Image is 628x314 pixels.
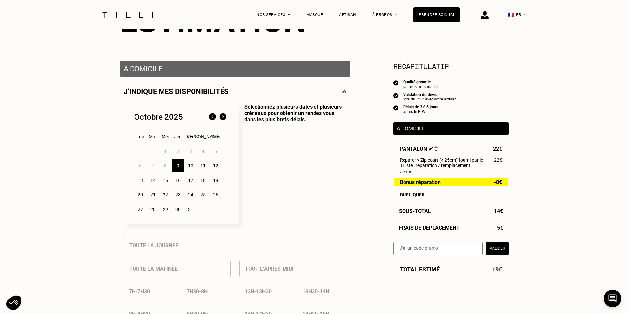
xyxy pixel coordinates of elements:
[393,92,399,98] img: icon list info
[400,169,412,174] span: Jeans
[124,87,229,96] p: J‘indique mes disponibilités
[393,105,399,111] img: icon list info
[172,159,184,172] div: 9
[494,179,502,185] span: -8€
[339,13,356,17] a: Artisan
[210,188,221,201] div: 26
[481,11,489,19] img: icône connexion
[403,80,439,84] div: Qualité garantie
[147,188,159,201] div: 21
[434,146,438,151] img: Supprimer
[413,7,460,22] a: Prendre soin ici
[210,174,221,187] div: 19
[393,266,509,273] div: Total estimé
[429,146,433,151] img: Éditer
[497,225,503,231] span: 5€
[185,203,196,216] div: 31
[494,157,502,163] span: 22€
[393,80,399,86] img: icon list info
[523,14,525,15] img: menu déroulant
[135,174,146,187] div: 13
[486,242,509,255] button: Valider
[160,174,171,187] div: 15
[492,266,502,273] span: 19€
[400,192,502,197] div: Dupliquer
[147,203,159,216] div: 28
[197,174,209,187] div: 18
[218,112,228,122] img: Mois suivant
[134,112,183,122] div: Octobre 2025
[185,188,196,201] div: 24
[100,12,155,18] img: Logo du service de couturière Tilli
[185,174,196,187] div: 17
[493,146,502,152] span: 22€
[403,97,457,101] div: lors du RDV avec votre artisan
[160,203,171,216] div: 29
[160,188,171,201] div: 22
[393,61,509,71] section: Récapitulatif
[400,146,438,152] span: Pantalon
[393,225,509,231] div: Frais de déplacement
[403,92,457,97] div: Validation du devis
[397,126,505,132] p: À domicile
[403,84,439,89] div: par nos artisans Tilli
[400,179,441,185] span: Bonus réparation
[403,105,438,109] div: Délais de 3 à 5 jours
[508,12,514,18] span: 🇫🇷
[393,242,483,255] input: J‘ai un code promo
[239,104,346,224] p: Sélectionnez plusieurs dates et plusieurs créneaux pour obtenir un rendez vous dans les plus bref...
[172,174,184,187] div: 16
[342,87,346,96] img: svg+xml;base64,PHN2ZyBmaWxsPSJub25lIiBoZWlnaHQ9IjE0IiB2aWV3Qm94PSIwIDAgMjggMTQiIHdpZHRoPSIyOCIgeG...
[393,208,509,214] div: Sous-Total
[197,159,209,172] div: 11
[135,188,146,201] div: 20
[306,13,323,17] a: Marque
[197,188,209,201] div: 25
[147,174,159,187] div: 14
[185,159,196,172] div: 10
[172,188,184,201] div: 23
[210,159,221,172] div: 12
[207,112,218,122] img: Mois précédent
[172,203,184,216] div: 30
[124,65,346,73] p: À domicile
[288,14,290,15] img: Menu déroulant
[400,157,494,168] span: Réparer > Zip court (< 25cm) fourni par le Tilliste : réparation / remplacement
[135,203,146,216] div: 27
[403,109,438,114] div: après le RDV
[494,208,503,214] span: 14€
[395,14,398,15] img: Menu déroulant à propos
